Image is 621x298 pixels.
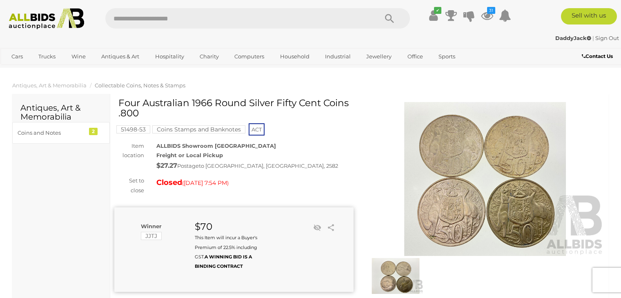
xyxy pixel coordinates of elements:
a: Hospitality [150,50,189,63]
a: Trucks [33,50,61,63]
strong: Freight or Local Pickup [156,152,223,158]
a: Sports [433,50,461,63]
li: Unwatch this item [311,222,323,234]
a: Industrial [320,50,356,63]
div: 2 [89,128,98,135]
a: Charity [194,50,224,63]
h1: Four Australian 1966 Round Silver Fifty Cent Coins .800 [118,98,352,119]
a: Sign Out [595,35,619,41]
span: ( ) [182,180,229,186]
a: 51498-53 [116,126,150,133]
div: Postage [156,160,354,172]
span: | [592,35,594,41]
mark: 51498-53 [116,125,150,133]
img: Allbids.com.au [4,8,89,29]
b: Winner [141,223,162,229]
a: Jewellery [361,50,397,63]
strong: Closed [156,178,182,187]
div: Item location [108,141,150,160]
h2: Antiques, Art & Memorabilia [20,103,102,121]
span: to [GEOGRAPHIC_DATA], [GEOGRAPHIC_DATA], 2582 [199,162,338,169]
a: 31 [481,8,493,23]
a: Collectable Coins, Notes & Stamps [95,82,185,89]
mark: Coins Stamps and Banknotes [152,125,245,133]
a: [GEOGRAPHIC_DATA] [6,63,75,77]
strong: DaddyJack [555,35,591,41]
strong: $70 [195,221,212,232]
a: Household [275,50,315,63]
a: Computers [229,50,269,63]
div: Set to close [108,176,150,195]
img: Four Australian 1966 Round Silver Fifty Cent Coins .800 [368,258,423,294]
a: ✔ [427,8,439,23]
a: Wine [66,50,91,63]
a: Antiques, Art & Memorabilia [12,82,87,89]
span: ACT [249,123,265,136]
a: Antiques & Art [96,50,145,63]
small: This Item will incur a Buyer's Premium of 22.5% including GST. [195,235,257,269]
strong: ALLBIDS Showroom [GEOGRAPHIC_DATA] [156,142,276,149]
a: Sell with us [561,8,617,24]
a: Office [402,50,428,63]
a: Contact Us [582,52,615,61]
i: ✔ [434,7,441,14]
a: Cars [6,50,28,63]
img: Four Australian 1966 Round Silver Fifty Cent Coins .800 [366,102,605,256]
button: Search [369,8,410,29]
mark: JJTJ [141,232,162,240]
b: A WINNING BID IS A BINDING CONTRACT [195,254,252,269]
a: DaddyJack [555,35,592,41]
a: Coins and Notes 2 [12,122,110,144]
span: [DATE] 7:54 PM [184,179,227,187]
a: Coins Stamps and Banknotes [152,126,245,133]
b: Contact Us [582,53,613,59]
i: 31 [487,7,495,14]
strong: $27.27 [156,162,177,169]
div: Coins and Notes [18,128,85,138]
